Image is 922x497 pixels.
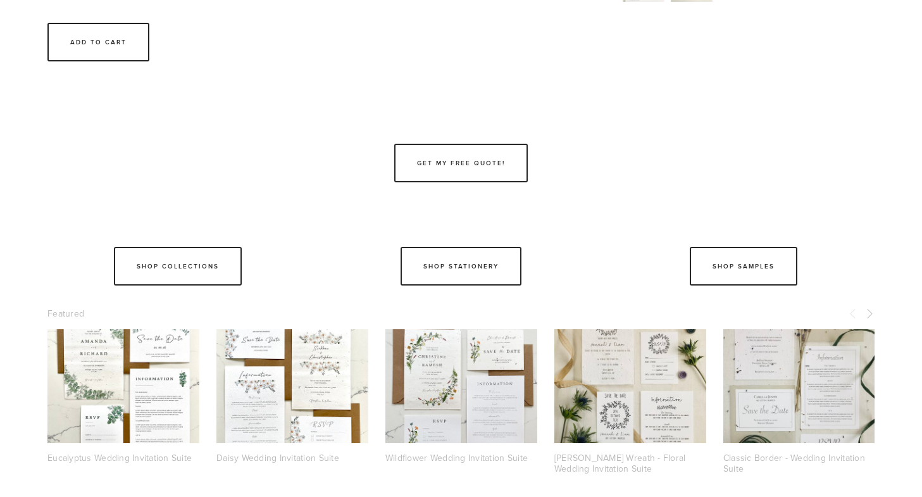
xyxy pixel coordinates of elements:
div: Add To Cart [47,23,149,61]
a: Shop Collections [114,247,242,286]
a: Shop Stationery [401,247,521,286]
a: Classic Border - Wedding Invitation Suite [723,451,865,475]
span: Featured [47,307,84,320]
div: Add To Cart [70,37,127,47]
a: Eco friendly plantable wedding invitation suite - simple text design [723,329,875,443]
a: wildflower-invite-web.jpg [385,329,537,443]
a: Berry Wreath - Floral Wedding Invitation Suite [554,329,706,443]
a: Get my free quote! [394,144,528,182]
a: Daisy Wedding Invitation Suite [216,329,368,443]
span: Next [864,307,875,318]
a: [PERSON_NAME] Wreath - Floral Wedding Invitation Suite [554,451,686,475]
a: Daisy Wedding Invitation Suite [216,451,339,464]
a: Shop Samples [690,247,797,286]
a: IMG_5719.jpeg [47,329,199,443]
span: Previous [848,307,858,318]
a: Eucalyptus Wedding Invitation Suite [47,451,192,464]
a: Wildflower Wedding Invitation Suite [385,451,528,464]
